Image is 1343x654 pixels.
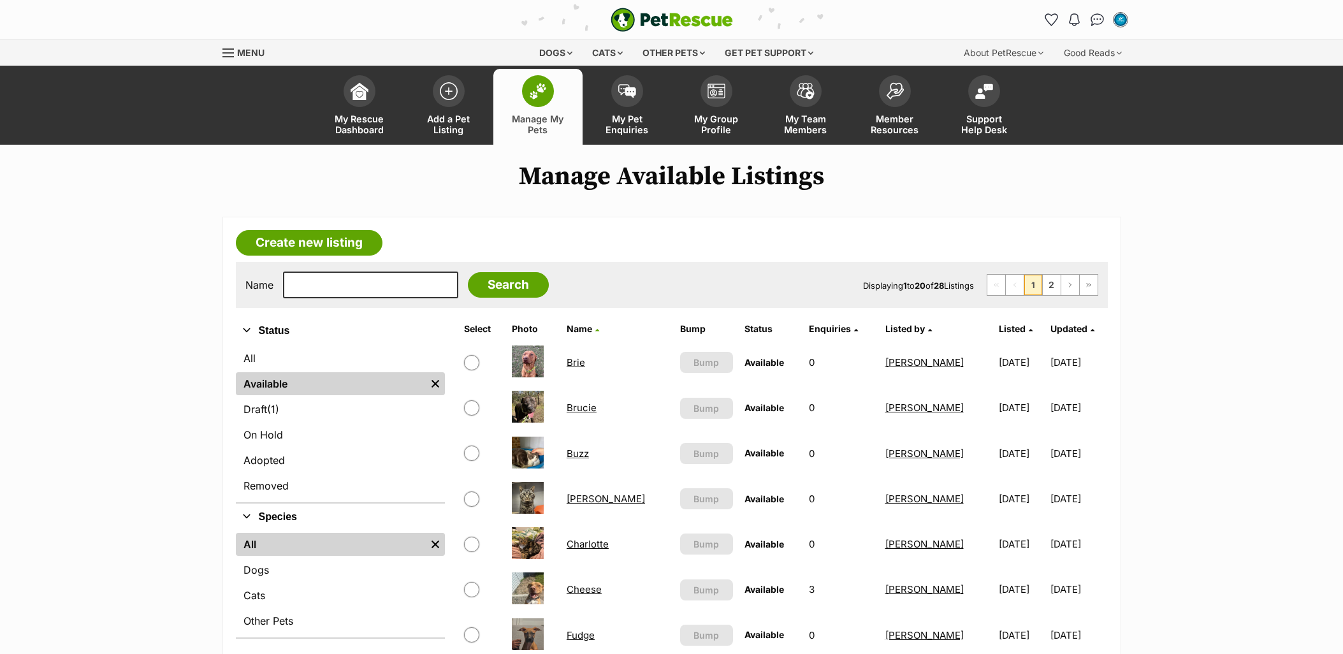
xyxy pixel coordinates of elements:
a: Adopted [236,449,445,472]
td: [DATE] [1050,386,1106,430]
a: Brie [567,356,585,368]
a: Create new listing [236,230,382,256]
button: Bump [680,488,733,509]
a: Dogs [236,558,445,581]
a: [PERSON_NAME] [885,583,964,595]
a: Cheese [567,583,602,595]
div: Good Reads [1055,40,1131,66]
ul: Account quick links [1042,10,1131,30]
img: group-profile-icon-3fa3cf56718a62981997c0bc7e787c4b2cf8bcc04b72c1350f741eb67cf2f40e.svg [708,84,725,99]
img: member-resources-icon-8e73f808a243e03378d46382f2149f9095a855e16c252ad45f914b54edf8863c.svg [886,82,904,99]
a: Name [567,323,599,334]
button: Bump [680,352,733,373]
span: Available [744,493,784,504]
span: Bump [693,583,719,597]
span: My Rescue Dashboard [331,113,388,135]
img: manage-my-pets-icon-02211641906a0b7f246fdf0571729dbe1e7629f14944591b6c1af311fb30b64b.svg [529,83,547,99]
a: Menu [222,40,273,63]
a: On Hold [236,423,445,446]
div: Status [236,344,445,502]
a: Manage My Pets [493,69,583,145]
span: Add a Pet Listing [420,113,477,135]
td: 0 [804,522,879,566]
td: [DATE] [994,432,1049,476]
td: [DATE] [994,567,1049,611]
a: My Rescue Dashboard [315,69,404,145]
span: Bump [693,402,719,415]
a: All [236,347,445,370]
strong: 20 [915,280,926,291]
td: 0 [804,340,879,384]
th: Status [739,319,802,339]
span: Bump [693,629,719,642]
a: Conversations [1087,10,1108,30]
span: My Pet Enquiries [599,113,656,135]
a: Support Help Desk [940,69,1029,145]
a: Page 2 [1043,275,1061,295]
a: Member Resources [850,69,940,145]
div: Dogs [530,40,581,66]
a: [PERSON_NAME] [885,402,964,414]
a: All [236,533,426,556]
a: [PERSON_NAME] [885,538,964,550]
span: Page 1 [1024,275,1042,295]
nav: Pagination [987,274,1098,296]
a: My Pet Enquiries [583,69,672,145]
td: 0 [804,477,879,521]
a: My Team Members [761,69,850,145]
img: team-members-icon-5396bd8760b3fe7c0b43da4ab00e1e3bb1a5d9ba89233759b79545d2d3fc5d0d.svg [797,83,815,99]
span: Available [744,539,784,549]
span: My Team Members [777,113,834,135]
a: Listed [999,323,1033,334]
a: [PERSON_NAME] [885,356,964,368]
td: 0 [804,432,879,476]
a: Listed by [885,323,932,334]
div: Get pet support [716,40,822,66]
td: [DATE] [1050,477,1106,521]
label: Name [245,279,273,291]
button: Notifications [1064,10,1085,30]
a: Next page [1061,275,1079,295]
a: [PERSON_NAME] [885,447,964,460]
a: My Group Profile [672,69,761,145]
span: Available [744,629,784,640]
span: First page [987,275,1005,295]
button: Status [236,323,445,339]
span: Available [744,447,784,458]
button: Bump [680,534,733,555]
td: [DATE] [994,340,1049,384]
strong: 1 [903,280,907,291]
a: Cats [236,584,445,607]
a: [PERSON_NAME] [885,493,964,505]
div: Species [236,530,445,637]
span: translation missing: en.admin.listings.index.attributes.enquiries [809,323,851,334]
span: Listed [999,323,1026,334]
img: logo-e224e6f780fb5917bec1dbf3a21bbac754714ae5b6737aabdf751b685950b380.svg [611,8,733,32]
span: Bump [693,492,719,505]
span: Member Resources [866,113,924,135]
a: Draft [236,398,445,421]
span: Available [744,357,784,368]
button: Bump [680,443,733,464]
td: [DATE] [994,477,1049,521]
div: Cats [583,40,632,66]
td: [DATE] [1050,432,1106,476]
td: [DATE] [1050,567,1106,611]
a: [PERSON_NAME] [885,629,964,641]
span: Support Help Desk [955,113,1013,135]
img: help-desk-icon-fdf02630f3aa405de69fd3d07c3f3aa587a6932b1a1747fa1d2bba05be0121f9.svg [975,84,993,99]
img: chat-41dd97257d64d25036548639549fe6c8038ab92f7586957e7f3b1b290dea8141.svg [1091,13,1104,26]
a: Last page [1080,275,1098,295]
span: Listed by [885,323,925,334]
a: Updated [1050,323,1094,334]
th: Photo [507,319,560,339]
a: Brucie [567,402,597,414]
span: (1) [267,402,279,417]
a: Removed [236,474,445,497]
a: Other Pets [236,609,445,632]
a: [PERSON_NAME] [567,493,645,505]
th: Select [459,319,505,339]
span: Menu [237,47,265,58]
td: [DATE] [1050,522,1106,566]
a: Add a Pet Listing [404,69,493,145]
